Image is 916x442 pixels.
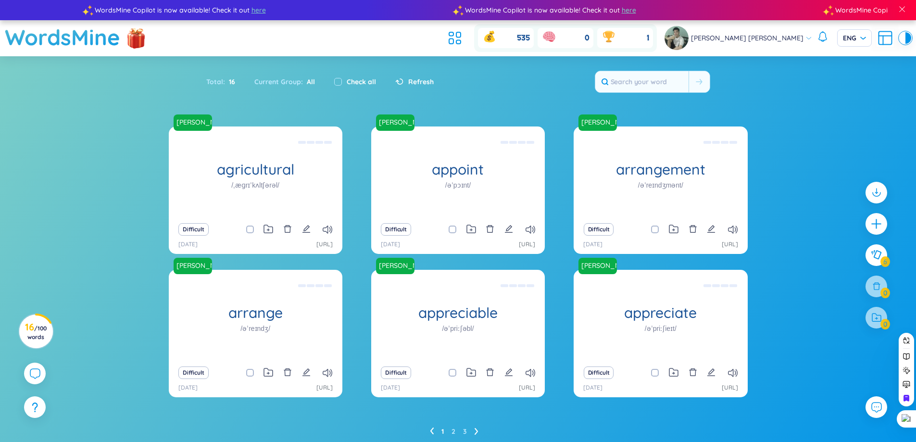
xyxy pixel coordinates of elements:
[375,117,415,127] a: [PERSON_NAME]
[376,258,418,274] a: [PERSON_NAME]
[504,223,513,236] button: edit
[376,114,418,131] a: [PERSON_NAME]
[5,20,120,54] a: WordsMine
[371,161,545,178] h1: appoint
[371,304,545,321] h1: appreciable
[231,180,279,190] h1: /ˌæɡrɪˈkʌltʃərəl/
[445,180,471,190] h1: /əˈpɔɪnt/
[206,72,245,92] div: Total :
[577,117,618,127] a: [PERSON_NAME]
[458,5,828,15] div: WordsMine Copilot is now available! Check it out
[689,368,697,377] span: delete
[689,225,697,233] span: delete
[583,240,602,249] p: [DATE]
[517,33,530,43] span: 535
[283,368,292,377] span: delete
[347,76,376,87] label: Check all
[519,383,535,392] a: [URL]
[504,225,513,233] span: edit
[645,323,677,334] h1: /əˈpriːʃieɪt/
[843,33,866,43] span: ENG
[178,383,198,392] p: [DATE]
[88,5,458,15] div: WordsMine Copilot is now available! Check it out
[722,383,738,392] a: [URL]
[638,180,683,190] h1: /əˈreɪndʒmənt/
[178,240,198,249] p: [DATE]
[870,218,882,230] span: plus
[302,225,311,233] span: edit
[707,223,715,236] button: edit
[442,323,474,334] h1: /əˈpriːʃəbl/
[126,23,146,52] img: flashSalesIcon.a7f4f837.png
[584,366,614,379] button: Difficult
[707,368,715,377] span: edit
[316,240,333,249] a: [URL]
[381,366,411,379] button: Difficult
[303,77,315,86] span: All
[381,223,411,236] button: Difficult
[707,225,715,233] span: edit
[689,366,697,379] button: delete
[583,383,602,392] p: [DATE]
[283,225,292,233] span: delete
[665,26,691,50] a: avatar
[225,76,235,87] span: 16
[178,223,209,236] button: Difficult
[519,240,535,249] a: [URL]
[408,76,434,87] span: Refresh
[577,261,618,270] a: [PERSON_NAME]
[486,368,494,377] span: delete
[169,161,342,178] h1: agricultural
[174,114,216,131] a: [PERSON_NAME]
[463,424,467,439] a: 3
[316,383,333,392] a: [URL]
[174,258,216,274] a: [PERSON_NAME]
[622,5,636,15] span: here
[578,258,621,274] a: [PERSON_NAME]
[574,304,747,321] h1: appreciate
[691,33,803,43] span: [PERSON_NAME] [PERSON_NAME]
[283,366,292,379] button: delete
[302,368,311,377] span: edit
[381,383,400,392] p: [DATE]
[251,5,266,15] span: here
[441,424,444,439] a: 1
[647,33,649,43] span: 1
[452,424,455,439] a: 2
[381,240,400,249] p: [DATE]
[504,366,513,379] button: edit
[584,223,614,236] button: Difficult
[169,304,342,321] h1: arrange
[486,366,494,379] button: delete
[302,223,311,236] button: edit
[722,240,738,249] a: [URL]
[475,424,478,439] li: Next Page
[595,71,689,92] input: Search your word
[707,366,715,379] button: edit
[430,424,434,439] li: Previous Page
[574,161,747,178] h1: arrangement
[178,366,209,379] button: Difficult
[173,117,213,127] a: [PERSON_NAME]
[283,223,292,236] button: delete
[25,323,47,341] h3: 16
[578,114,621,131] a: [PERSON_NAME]
[240,323,270,334] h1: /əˈreɪndʒ/
[689,223,697,236] button: delete
[173,261,213,270] a: [PERSON_NAME]
[585,33,590,43] span: 0
[245,72,325,92] div: Current Group :
[504,368,513,377] span: edit
[486,223,494,236] button: delete
[302,366,311,379] button: edit
[665,26,689,50] img: avatar
[375,261,415,270] a: [PERSON_NAME]
[27,325,47,341] span: / 100 words
[486,225,494,233] span: delete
